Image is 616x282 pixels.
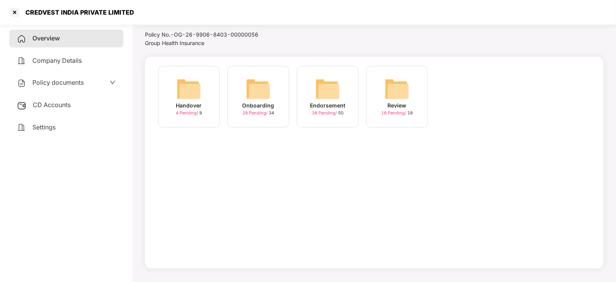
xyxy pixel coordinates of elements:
[17,101,27,110] img: svg+xml;base64,PHN2ZyB3aWR0aD0iMjUiIGhlaWdodD0iMjQiIHZpZXdCb3g9IjAgMCAyNSAyNCIgZmlsbD0ibm9uZSIgeG...
[21,8,134,16] div: CREDVEST INDIA PRIVATE LIMITED
[32,79,84,86] span: Policy documents
[17,56,26,65] img: svg+xml;base64,PHN2ZyB4bWxucz0iaHR0cDovL3d3dy53My5vcmcvMjAwMC9zdmciIHdpZHRoPSIyNCIgaGVpZ2h0PSIyNC...
[177,77,201,101] img: svg+xml;base64,PHN2ZyB4bWxucz0iaHR0cDovL3d3dy53My5vcmcvMjAwMC9zdmciIHdpZHRoPSI2NCIgaGVpZ2h0PSI2NC...
[176,110,202,116] div: 9
[32,34,60,42] span: Overview
[176,110,199,116] span: 4 Pending /
[145,30,277,39] div: Policy No.- OG-26-9906-8403-00000056
[17,34,26,44] img: svg+xml;base64,PHN2ZyB4bWxucz0iaHR0cDovL3d3dy53My5vcmcvMjAwMC9zdmciIHdpZHRoPSIyNCIgaGVpZ2h0PSIyNC...
[312,110,343,116] div: 50
[242,110,269,116] span: 28 Pending /
[385,77,409,101] img: svg+xml;base64,PHN2ZyB4bWxucz0iaHR0cDovL3d3dy53My5vcmcvMjAwMC9zdmciIHdpZHRoPSI2NCIgaGVpZ2h0PSI2NC...
[242,101,274,110] div: Onboarding
[33,101,71,109] span: CD Accounts
[242,110,274,116] div: 34
[32,123,56,131] span: Settings
[315,77,340,101] img: svg+xml;base64,PHN2ZyB4bWxucz0iaHR0cDovL3d3dy53My5vcmcvMjAwMC9zdmciIHdpZHRoPSI2NCIgaGVpZ2h0PSI2NC...
[246,77,271,101] img: svg+xml;base64,PHN2ZyB4bWxucz0iaHR0cDovL3d3dy53My5vcmcvMjAwMC9zdmciIHdpZHRoPSI2NCIgaGVpZ2h0PSI2NC...
[176,101,202,110] div: Handover
[17,79,26,88] img: svg+xml;base64,PHN2ZyB4bWxucz0iaHR0cDovL3d3dy53My5vcmcvMjAwMC9zdmciIHdpZHRoPSIyNCIgaGVpZ2h0PSIyNC...
[17,123,26,132] img: svg+xml;base64,PHN2ZyB4bWxucz0iaHR0cDovL3d3dy53My5vcmcvMjAwMC9zdmciIHdpZHRoPSIyNCIgaGVpZ2h0PSIyNC...
[381,110,407,116] span: 18 Pending /
[109,79,116,86] span: down
[145,40,204,46] span: Group Health Insurance
[310,101,345,110] div: Endorsement
[388,101,407,110] div: Review
[32,57,82,64] span: Company Details
[381,110,413,116] div: 18
[312,110,338,116] span: 38 Pending /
